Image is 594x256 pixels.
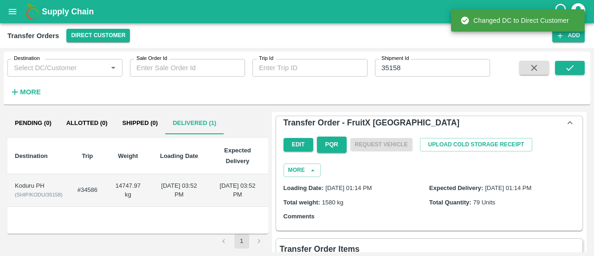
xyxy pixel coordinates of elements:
[215,234,268,249] nav: pagination navigation
[107,62,119,74] button: Open
[460,12,569,29] div: Changed DC to Direct Customer
[105,174,151,207] td: 14747.97 kg
[82,152,93,159] b: Trip
[284,213,315,220] label: Comments
[284,116,460,129] h6: Transfer Order - FruitX [GEOGRAPHIC_DATA]
[284,184,324,191] label: Loading Date:
[473,199,496,206] span: 79 Units
[15,182,63,190] div: Koduru PH
[207,174,268,207] td: [DATE] 03:52 PM
[59,112,115,134] button: Allotted (0)
[322,199,343,206] span: 1580 kg
[284,199,320,206] label: Total weight:
[118,152,138,159] b: Weight
[20,88,41,96] strong: More
[325,184,372,191] span: [DATE] 01:14 PM
[284,138,313,151] button: Edit
[554,3,570,20] div: customer-support
[259,55,273,62] label: Trip Id
[160,152,198,159] b: Loading Date
[7,30,59,42] div: Transfer Orders
[570,2,587,21] div: account of current user
[276,116,582,129] div: Transfer Order - FruitX [GEOGRAPHIC_DATA]
[70,174,105,207] td: #34586
[280,243,360,256] h6: Transfer Order Items
[14,55,40,62] label: Destination
[224,147,251,164] b: Expected Delivery
[429,184,483,191] label: Expected Delivery:
[234,234,249,249] button: page 1
[420,138,533,151] button: Upload Cold Storage Receipt
[15,192,63,197] span: ( SHIP/KODU/35158 )
[252,59,368,77] input: Enter Trip ID
[7,112,59,134] button: Pending (0)
[66,29,130,42] button: Select DC
[130,59,245,77] input: Enter Sale Order Id
[284,164,321,177] button: More
[23,2,42,21] img: logo
[42,7,94,16] b: Supply Chain
[136,55,167,62] label: Sale Order Id
[151,174,207,207] td: [DATE] 03:52 PM
[485,184,531,191] span: [DATE] 01:14 PM
[115,112,166,134] button: Shipped (0)
[2,1,23,22] button: open drawer
[10,62,104,74] input: Select DC/Customer
[42,5,554,18] a: Supply Chain
[7,84,43,100] button: More
[381,55,409,62] label: Shipment Id
[165,112,224,134] button: Delivered (1)
[15,152,48,159] b: Destination
[317,137,347,153] button: PQR
[552,29,585,42] button: Add
[429,199,471,206] label: Total Quantity:
[375,59,490,77] input: Enter Shipment ID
